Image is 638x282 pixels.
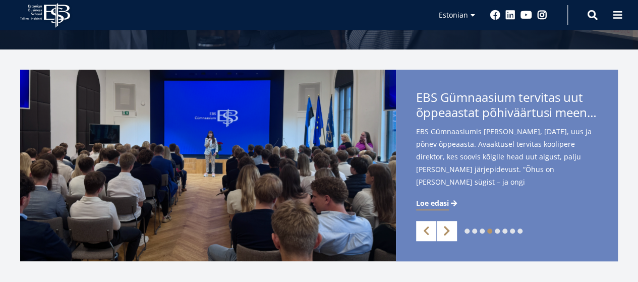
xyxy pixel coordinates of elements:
[416,221,436,241] a: Previous
[495,229,500,234] a: 5
[537,10,547,20] a: Instagram
[517,229,523,234] a: 8
[416,198,449,208] span: Loe edasi
[480,229,485,234] a: 3
[416,198,459,208] a: Loe edasi
[20,70,396,261] img: a
[465,229,470,234] a: 1
[472,229,477,234] a: 2
[520,10,532,20] a: Youtube
[416,90,598,123] span: EBS Gümnaasium tervitas uut
[416,125,598,204] span: EBS Gümnaasiumis [PERSON_NAME], [DATE], uus ja põnev õppeaasta. Avaaktusel tervitas koolipere dir...
[510,229,515,234] a: 7
[416,105,598,120] span: õppeaastat põhiväärtusi meenutades
[487,229,492,234] a: 4
[490,10,500,20] a: Facebook
[502,229,507,234] a: 6
[505,10,515,20] a: Linkedin
[437,221,457,241] a: Next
